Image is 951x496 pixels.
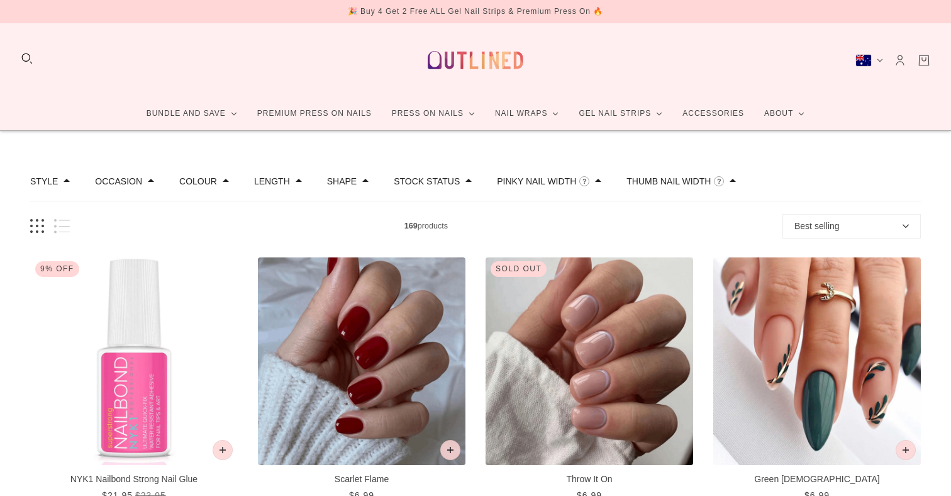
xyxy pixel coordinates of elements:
b: 169 [404,222,418,230]
a: Gel Nail Strips [569,97,672,130]
button: Filter by Shape [327,177,357,186]
img: Throw It On-Press on Manicure-Outlined [486,257,693,465]
button: Filter by Thumb Nail Width [626,177,711,186]
a: Accessories [672,97,754,130]
p: Green [DEMOGRAPHIC_DATA] [713,473,921,486]
button: Australia [855,54,883,67]
p: Throw It On [486,473,693,486]
button: Filter by Occasion [95,177,142,186]
button: Filter by Style [30,177,58,186]
a: Outlined [420,33,531,87]
img: Scarlet Flame-Press on Manicure-Outlined [258,257,465,465]
p: NYK1 Nailbond Strong Nail Glue [30,473,238,486]
a: Bundle and Save [136,97,247,130]
button: Search [20,52,34,65]
button: Add to cart [440,440,460,460]
button: Best selling [782,214,921,239]
span: products [70,220,782,233]
button: List view [54,219,70,234]
button: Filter by Colour [179,177,217,186]
a: Account [893,54,907,67]
p: Scarlet Flame [258,473,465,486]
a: About [754,97,815,130]
a: Cart [917,54,931,67]
button: Add to cart [213,440,233,460]
a: Press On Nails [382,97,485,130]
button: Add to cart [896,440,916,460]
a: Premium Press On Nails [247,97,382,130]
div: 🎉 Buy 4 Get 2 Free ALL Gel Nail Strips & Premium Press On 🔥 [348,5,604,18]
div: Sold out [491,261,547,277]
button: Filter by Pinky Nail Width [497,177,576,186]
div: 9% Off [35,261,79,277]
button: Grid view [30,219,44,234]
a: Nail Wraps [485,97,569,130]
button: Filter by Length [254,177,290,186]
